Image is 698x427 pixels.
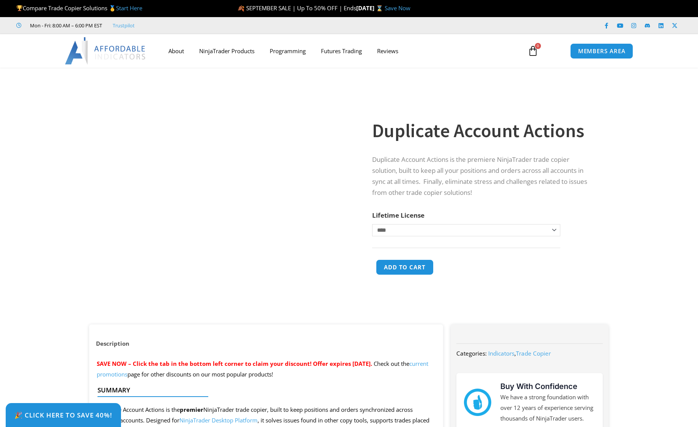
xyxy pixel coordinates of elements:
span: SAVE NOW – Click the tab in the bottom left corner to claim your discount! Offer expires [DATE]. [97,360,372,367]
span: MEMBERS AREA [578,48,626,54]
a: Description [89,336,136,351]
p: Duplicate Account Actions is the premiere NinjaTrader trade copier solution, built to keep all yo... [372,154,594,198]
span: Compare Trade Copier Solutions 🥇 [16,4,142,12]
a: Reviews [369,42,406,60]
a: 🎉 Click Here to save 40%! [6,403,121,427]
a: Trustpilot [113,21,135,30]
nav: Menu [161,42,519,60]
a: NinjaTrader Products [192,42,262,60]
button: Add to cart [376,259,434,275]
h3: Buy With Confidence [500,381,595,392]
a: Save Now [385,4,410,12]
p: We have a strong foundation with over 12 years of experience serving thousands of NinjaTrader users. [500,392,595,424]
label: Lifetime License [372,211,424,220]
img: LogoAI | Affordable Indicators – NinjaTrader [65,37,146,65]
span: Categories: [456,350,487,357]
span: 🎉 Click Here to save 40%! [14,412,112,418]
a: Programming [262,42,313,60]
h4: Summary [97,386,429,394]
p: Check out the page for other discounts on our most popular products! [97,359,435,380]
img: mark thumbs good 43913 | Affordable Indicators – NinjaTrader [464,389,491,416]
img: 🏆 [17,5,22,11]
strong: [DATE] ⌛ [356,4,385,12]
span: , [488,350,551,357]
a: Indicators [488,350,514,357]
a: MEMBERS AREA [570,43,634,59]
h1: Duplicate Account Actions [372,117,594,144]
span: 🍂 SEPTEMBER SALE | Up To 50% OFF | Ends [237,4,356,12]
span: Mon - Fri: 8:00 AM – 6:00 PM EST [28,21,102,30]
a: Trade Copier [516,350,551,357]
a: About [161,42,192,60]
span: 0 [535,43,541,49]
a: Start Here [116,4,142,12]
a: 0 [516,40,550,62]
a: Futures Trading [313,42,369,60]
